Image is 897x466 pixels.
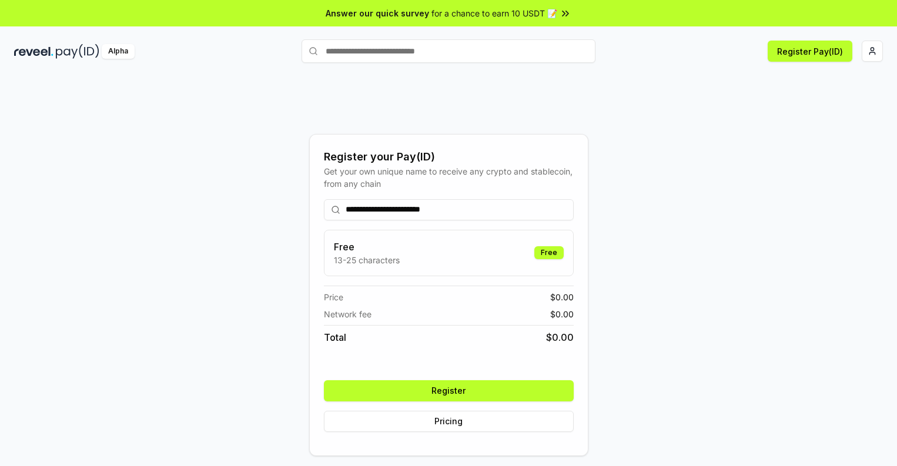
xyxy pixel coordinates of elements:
[324,330,346,344] span: Total
[334,240,400,254] h3: Free
[534,246,564,259] div: Free
[324,411,574,432] button: Pricing
[324,291,343,303] span: Price
[768,41,852,62] button: Register Pay(ID)
[326,7,429,19] span: Answer our quick survey
[550,308,574,320] span: $ 0.00
[334,254,400,266] p: 13-25 characters
[550,291,574,303] span: $ 0.00
[431,7,557,19] span: for a chance to earn 10 USDT 📝
[102,44,135,59] div: Alpha
[324,165,574,190] div: Get your own unique name to receive any crypto and stablecoin, from any chain
[14,44,53,59] img: reveel_dark
[56,44,99,59] img: pay_id
[546,330,574,344] span: $ 0.00
[324,380,574,401] button: Register
[324,308,371,320] span: Network fee
[324,149,574,165] div: Register your Pay(ID)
